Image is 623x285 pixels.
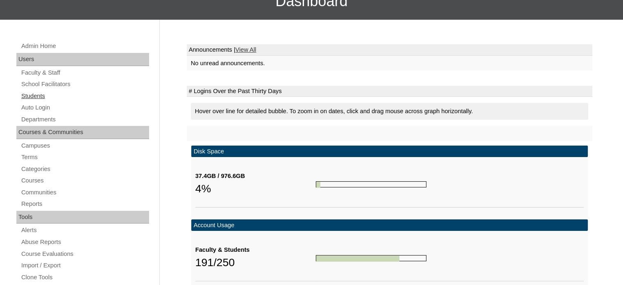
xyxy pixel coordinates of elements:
a: View All [235,46,256,53]
a: Import / Export [20,260,149,271]
div: 191/250 [195,254,316,271]
td: No unread announcements. [187,56,592,71]
div: Tools [16,211,149,224]
a: Course Evaluations [20,249,149,259]
td: Announcements | [187,44,592,56]
a: Auto Login [20,103,149,113]
a: Terms [20,152,149,162]
a: Categories [20,164,149,174]
a: Communities [20,187,149,198]
a: Clone Tools [20,272,149,283]
td: # Logins Over the Past Thirty Days [187,86,592,97]
div: Courses & Communities [16,126,149,139]
div: Hover over line for detailed bubble. To zoom in on dates, click and drag mouse across graph horiz... [191,103,588,120]
a: Courses [20,176,149,186]
a: Campuses [20,141,149,151]
a: School Facilitators [20,79,149,89]
div: Faculty & Students [195,246,316,254]
a: Admin Home [20,41,149,51]
a: Alerts [20,225,149,235]
a: Students [20,91,149,101]
div: 4% [195,180,316,197]
td: Account Usage [191,219,588,231]
a: Reports [20,199,149,209]
a: Faculty & Staff [20,68,149,78]
a: Abuse Reports [20,237,149,247]
a: Departments [20,114,149,125]
td: Disk Space [191,146,588,157]
div: Users [16,53,149,66]
div: 37.4GB / 976.6GB [195,172,316,180]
